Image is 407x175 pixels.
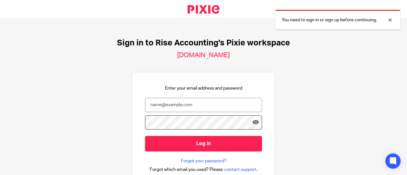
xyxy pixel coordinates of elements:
[177,51,230,59] h2: [DOMAIN_NAME]
[181,158,226,164] a: Forgot your password?
[224,166,256,173] span: contact support
[150,166,223,173] span: Forgot which email you used? Please
[165,85,242,91] p: Enter your email address and password
[145,98,262,112] input: name@example.com
[150,166,258,173] div: .
[145,136,262,151] input: Log in
[282,17,377,23] p: You need to sign in or sign up before continuing.
[117,38,290,48] h1: Sign in to Rise Accounting's Pixie workspace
